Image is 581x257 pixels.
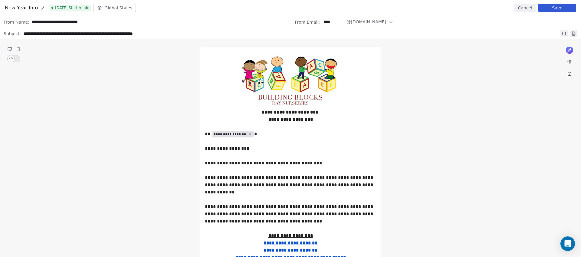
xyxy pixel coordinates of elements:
[514,4,536,12] button: Cancel
[560,236,575,251] div: Open Intercom Messenger
[346,19,386,25] span: @[DOMAIN_NAME]
[5,4,38,12] span: New Year Info
[4,31,21,38] span: Subject:
[4,19,29,25] span: From Name:
[538,4,576,12] button: Save
[295,19,320,25] span: From Email:
[94,4,136,12] button: Global Styles
[50,5,91,11] span: [DATE] Starter Info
